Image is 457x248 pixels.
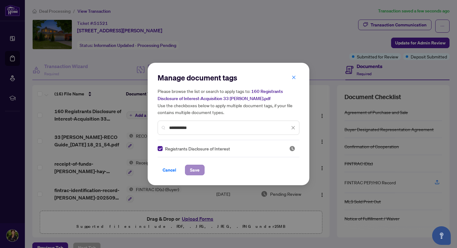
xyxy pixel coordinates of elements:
[158,165,181,175] button: Cancel
[158,73,299,83] h2: Manage document tags
[165,145,230,152] span: Registrants Disclosure of Interest
[289,145,295,152] span: Pending Review
[158,88,299,116] h5: Please browse the list or search to apply tags to: Use the checkboxes below to apply multiple doc...
[289,145,295,152] img: status
[185,165,205,175] button: Save
[190,165,200,175] span: Save
[292,75,296,80] span: close
[291,126,295,130] span: close
[163,165,176,175] span: Cancel
[432,226,451,245] button: Open asap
